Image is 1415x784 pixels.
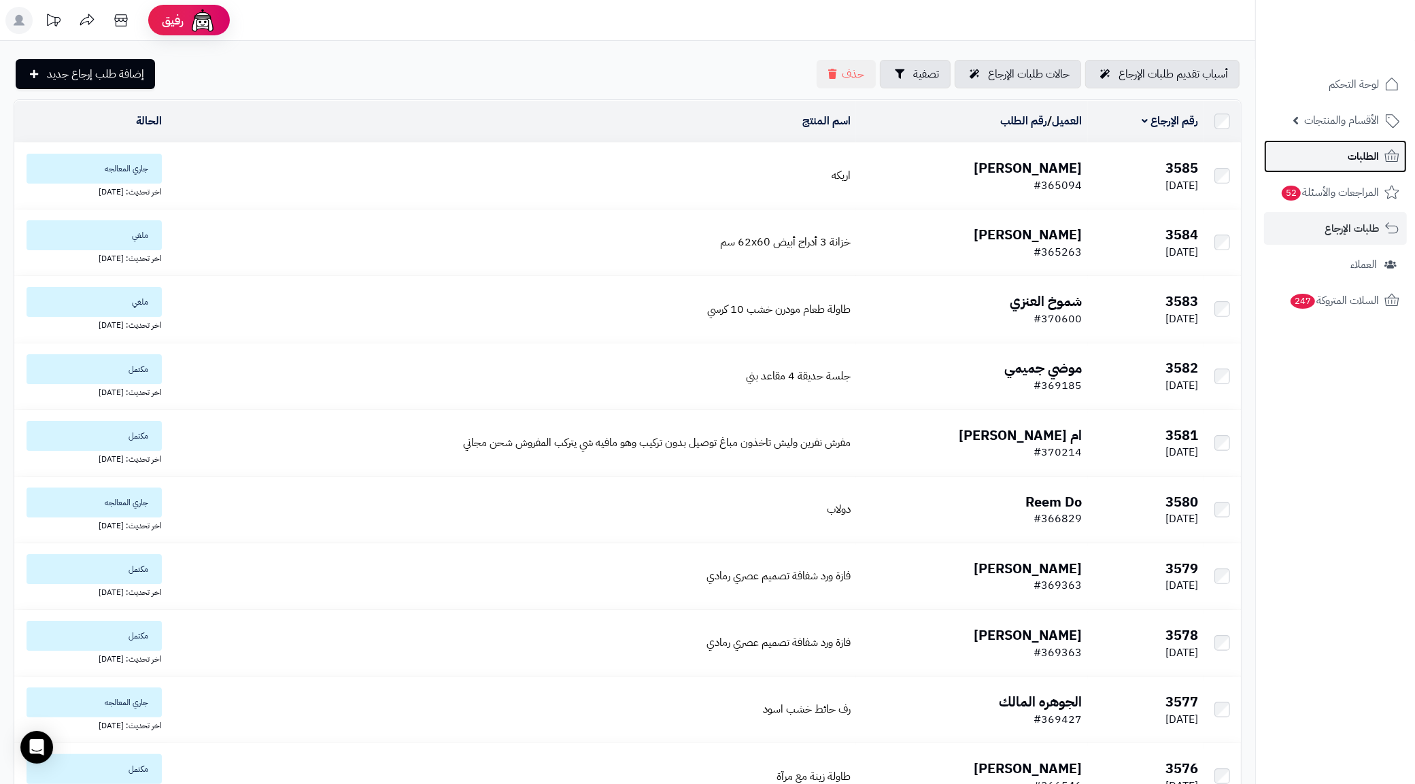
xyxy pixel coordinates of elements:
[1165,425,1198,445] b: 3581
[974,758,1082,779] b: [PERSON_NAME]
[988,66,1070,82] span: حالات طلبات الإرجاع
[1165,692,1198,712] b: 3577
[1165,224,1198,245] b: 3584
[1165,558,1198,579] b: 3579
[974,224,1082,245] b: [PERSON_NAME]
[1165,758,1198,779] b: 3576
[832,167,851,184] a: اريكه
[1264,284,1407,317] a: السلات المتروكة247
[1165,244,1198,260] span: [DATE]
[720,234,851,250] a: خزانة 3 أدراج أبيض ‎62x60 سم‏
[27,287,162,317] span: ملغي
[827,501,851,517] a: دولاب
[1165,645,1198,661] span: [DATE]
[1165,311,1198,327] span: [DATE]
[707,301,851,318] a: طاولة طعام مودرن خشب 10 كرسي
[1280,183,1379,202] span: المراجعات والأسئلة
[1264,248,1407,281] a: العملاء
[1001,113,1048,129] a: رقم الطلب
[1119,66,1228,82] span: أسباب تقديم طلبات الإرجاع
[913,66,939,82] span: تصفية
[1323,34,1402,63] img: logo-2.png
[1000,692,1082,712] b: الجوهره المالك
[189,7,216,34] img: ai-face.png
[1085,60,1240,88] a: أسباب تقديم طلبات الإرجاع
[1034,511,1082,527] span: #366829
[20,731,53,764] div: Open Intercom Messenger
[1165,511,1198,527] span: [DATE]
[27,488,162,517] span: جاري المعالجه
[20,384,162,398] div: اخر تحديث: [DATE]
[27,754,162,784] span: مكتمل
[1034,244,1082,260] span: #365263
[36,7,70,37] a: تحديثات المنصة
[20,651,162,665] div: اخر تحديث: [DATE]
[1264,68,1407,101] a: لوحة التحكم
[1034,444,1082,460] span: #370214
[1034,377,1082,394] span: #369185
[706,634,851,651] a: فازة ورد شفافة تصميم عصري رمادي
[136,113,162,129] a: الحالة
[27,621,162,651] span: مكتمل
[1010,291,1082,311] b: شموخ العنزي
[162,12,184,29] span: رفيق
[1329,75,1379,94] span: لوحة التحكم
[1289,291,1379,310] span: السلات المتروكة
[1034,577,1082,594] span: #369363
[842,66,864,82] span: حذف
[1325,219,1379,238] span: طلبات الإرجاع
[27,421,162,451] span: مكتمل
[1264,140,1407,173] a: الطلبات
[1264,176,1407,209] a: المراجعات والأسئلة52
[27,687,162,717] span: جاري المعالجه
[20,517,162,532] div: اخر تحديث: [DATE]
[959,425,1082,445] b: ام [PERSON_NAME]
[746,368,851,384] a: جلسة حديقة 4 مقاعد بني
[20,184,162,198] div: اخر تحديث: [DATE]
[1304,111,1379,130] span: الأقسام والمنتجات
[1264,212,1407,245] a: طلبات الإرجاع
[20,250,162,265] div: اخر تحديث: [DATE]
[1165,358,1198,378] b: 3582
[47,66,144,82] span: إضافة طلب إرجاع جديد
[1165,444,1198,460] span: [DATE]
[27,220,162,250] span: ملغي
[16,59,155,89] a: إضافة طلب إرجاع جديد
[1348,147,1379,166] span: الطلبات
[1165,625,1198,645] b: 3578
[1165,377,1198,394] span: [DATE]
[20,717,162,732] div: اخر تحديث: [DATE]
[1026,492,1082,512] b: Reem Do
[1165,577,1198,594] span: [DATE]
[1165,492,1198,512] b: 3580
[1034,711,1082,728] span: #369427
[880,60,951,88] button: تصفية
[1142,113,1198,129] a: رقم الإرجاع
[1165,711,1198,728] span: [DATE]
[27,154,162,184] span: جاري المعالجه
[1350,255,1377,274] span: العملاء
[20,584,162,598] div: اخر تحديث: [DATE]
[1034,311,1082,327] span: #370600
[1005,358,1082,378] b: موضي جميمي
[706,568,851,584] span: فازة ورد شفافة تصميم عصري رمادي
[1165,291,1198,311] b: 3583
[974,558,1082,579] b: [PERSON_NAME]
[1282,186,1301,201] span: 52
[1053,113,1082,129] a: العميل
[955,60,1081,88] a: حالات طلبات الإرجاع
[763,701,851,717] a: رف حائط خشب اسود
[1034,645,1082,661] span: #369363
[463,434,851,451] a: مفرش نفرين وليش تاخذون مباغ توصيل بدون تركيب وهو مافيه شي يتركب المفروش شحن مجاني
[1034,177,1082,194] span: #365094
[20,451,162,465] div: اخر تحديث: [DATE]
[856,101,1088,142] td: /
[802,113,851,129] a: اسم المنتج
